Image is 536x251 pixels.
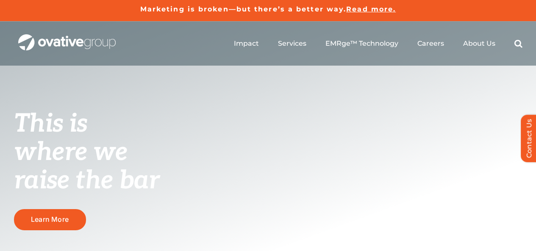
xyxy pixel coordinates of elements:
[234,30,522,57] nav: Menu
[325,39,398,48] a: EMRge™ Technology
[14,109,88,139] span: This is
[14,137,159,196] span: where we raise the bar
[278,39,306,48] a: Services
[514,39,522,48] a: Search
[140,5,347,13] a: Marketing is broken—but there’s a better way.
[31,215,69,223] span: Learn More
[463,39,495,48] a: About Us
[14,209,86,230] a: Learn More
[234,39,259,48] a: Impact
[346,5,396,13] a: Read more.
[417,39,444,48] a: Careers
[18,33,116,41] a: OG_Full_horizontal_WHT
